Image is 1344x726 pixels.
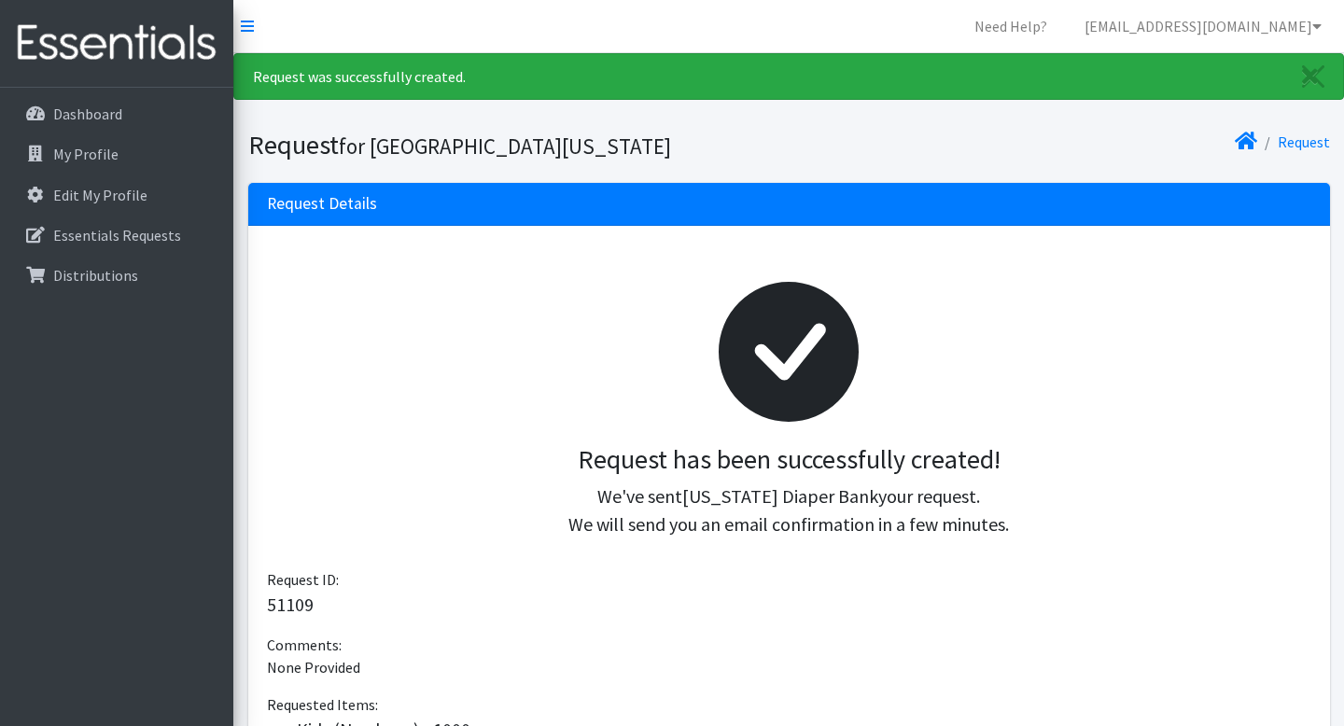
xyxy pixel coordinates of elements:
[7,12,226,75] img: HumanEssentials
[53,226,181,244] p: Essentials Requests
[267,658,360,677] span: None Provided
[339,133,671,160] small: for [GEOGRAPHIC_DATA][US_STATE]
[282,444,1296,476] h3: Request has been successfully created!
[267,695,378,714] span: Requested Items:
[1070,7,1337,45] a: [EMAIL_ADDRESS][DOMAIN_NAME]
[7,135,226,173] a: My Profile
[267,570,339,589] span: Request ID:
[267,194,377,214] h3: Request Details
[682,484,878,508] span: [US_STATE] Diaper Bank
[959,7,1062,45] a: Need Help?
[53,266,138,285] p: Distributions
[7,95,226,133] a: Dashboard
[233,53,1344,100] div: Request was successfully created.
[7,176,226,214] a: Edit My Profile
[53,186,147,204] p: Edit My Profile
[282,482,1296,538] p: We've sent your request. We will send you an email confirmation in a few minutes.
[267,635,342,654] span: Comments:
[1278,133,1330,151] a: Request
[53,145,119,163] p: My Profile
[7,257,226,294] a: Distributions
[267,591,1311,619] p: 51109
[248,129,782,161] h1: Request
[7,216,226,254] a: Essentials Requests
[53,105,122,123] p: Dashboard
[1283,54,1343,99] a: Close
